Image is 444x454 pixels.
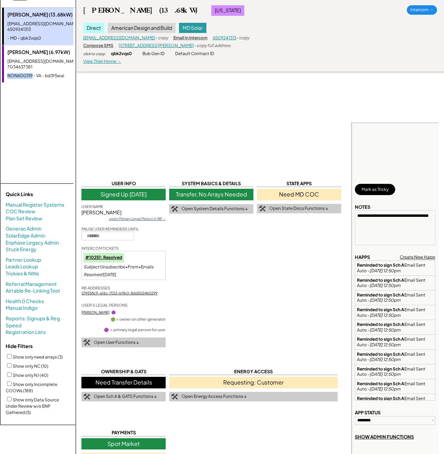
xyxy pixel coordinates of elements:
[83,35,155,40] a: [EMAIL_ADDRESS][DOMAIN_NAME]
[81,204,103,209] div: USER NAME
[119,43,194,48] a: [STREET_ADDRESS][PERSON_NAME]
[6,397,59,415] label: Show only Data Source Under Review w/o ENP Gathered (5)
[211,5,244,16] div: [US_STATE]
[357,336,404,342] strong: Reminded to sign Sch A
[6,208,35,215] a: COC Review
[357,322,404,327] strong: Reminded to sign Sch A
[84,272,116,278] div: [DATE]
[83,6,197,15] div: [PERSON_NAME] (13.68kW)
[84,264,154,270] div: Unsubscribe+From+Emails
[7,11,93,18] div: [PERSON_NAME] (13.68kW)
[181,206,248,212] div: Open System Details Functions ↓
[83,339,90,346] img: tool-icon.png
[83,59,121,65] div: View Their Home →
[81,377,166,388] div: Need Transfer Details
[370,372,400,377] em: [DATE] 12:50pm
[81,226,139,232] div: PAUSE USER REMINDERS UNTIL
[370,386,400,392] em: [DATE] 12:50pm
[94,340,139,346] div: Open User Functions ↓
[6,191,76,198] div: Quick Links
[6,329,46,336] a: Registration Lists
[7,73,93,79] div: NON600319 - VA - bd3f5wai
[6,225,41,232] a: Generac Admin
[83,394,90,400] img: tool-icon.png
[357,352,433,362] div: Email Sent Auto -
[6,343,33,349] strong: Hide Filters
[13,363,48,369] label: Show only NC (10)
[357,307,404,312] strong: Reminded to sign Sch A
[169,180,253,187] div: SYSTEM BASICS & DETAILS
[7,21,93,33] div: [EMAIL_ADDRESS][DOMAIN_NAME] - 6509241313
[370,298,400,303] em: [DATE] 12:50pm
[143,51,165,57] div: Bub Gen ID
[370,268,400,273] em: [DATE] 12:50pm
[83,43,113,49] div: Compose SMS
[257,180,341,187] div: STATE APPS
[400,254,435,260] div: Create New Happ
[370,342,400,347] em: [DATE] 12:50pm
[81,209,166,216] div: [PERSON_NAME]
[355,409,380,416] div: APP STATUS
[357,352,404,357] strong: Reminded to sign Sch A
[357,307,433,318] div: Email Sent Auto -
[84,272,103,277] em: Resolved:
[357,396,433,407] div: Email Sent Auto -
[6,263,38,270] a: Leads Lookup
[111,316,166,322] div: 🟢 = owner on other generator
[6,281,57,288] a: Referral Management
[6,239,59,246] a: Enphase Legacy Admin
[7,35,93,41] div: - MD - qbk2vqs0
[357,381,433,392] div: Email Sent Auto -
[181,394,247,400] div: Open Energy Access Functions ↓
[6,256,41,263] a: Partner Lookup
[83,23,104,33] div: Direct
[81,368,166,375] div: OWNERSHIP & GATS
[355,434,414,440] div: SHOW ADMIN FUNCTIONS
[357,278,433,288] div: Email Sent Auto -
[175,51,214,57] div: Default Contract ID
[6,298,44,305] a: Health 0 Checks
[357,278,404,283] strong: Reminded to sign Sch A
[355,204,370,210] div: NOTES
[370,313,400,318] em: [DATE] 12:50pm
[104,327,166,332] div: 🟣 = primary legal person for user
[94,394,157,400] div: Open Sch A & GATS Functions ↓
[6,232,45,239] a: SolarEdge Admin
[83,51,106,56] div: click to copy:
[81,429,166,436] div: PAYMENTS
[370,327,400,333] em: [DATE] 12:50pm
[357,262,404,268] strong: Reminded to sign Sch A
[355,184,395,195] button: Mark as Tricky
[257,189,341,200] div: Need MD COC
[81,291,158,295] a: 019558c9-a16c-7012-b9b0-8dd502460299
[6,305,38,312] a: Manual Indigo
[194,43,231,49] div: - copy full address
[81,310,110,314] a: [PERSON_NAME]
[109,216,166,221] div: open Primary Legal Person in RB →
[357,292,433,303] div: Email Sent Auto -
[7,59,93,71] div: [EMAIL_ADDRESS][DOMAIN_NAME] - 7034637381
[179,23,206,33] div: MD Solar
[111,51,132,57] div: qbk2vqs0
[357,336,433,347] div: Email Sent Auto -
[259,206,266,212] img: tool-icon.png
[81,438,166,449] div: Spot Market
[357,322,433,333] div: Email Sent Auto -
[81,285,110,291] div: RB ADDRESSES
[357,396,404,401] strong: Reminded to sign Sch A
[169,368,338,375] div: ENERGY ACCESS
[155,35,168,41] div: - copy
[6,246,37,253] a: Stuck Energy
[173,35,207,41] div: Email in Intercom
[236,35,249,41] div: - copy
[6,201,64,208] a: Manual Register Systems
[84,264,100,269] em: Subject:
[213,35,236,40] a: 6509241313
[108,23,175,33] div: American Design and Build
[357,381,404,386] strong: Reminded to sign Sch A
[171,394,178,400] img: tool-icon.png
[6,315,66,329] a: Reports: Signups & Reg Speed
[370,283,400,288] em: [DATE] 12:50pm
[355,254,370,260] div: HAPPS
[6,215,42,222] a: Plan Set Review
